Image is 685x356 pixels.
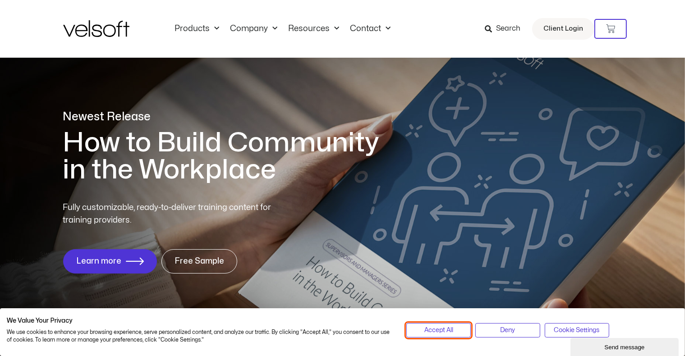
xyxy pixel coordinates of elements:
span: Learn more [76,257,121,266]
a: Client Login [532,18,594,40]
nav: Menu [170,24,396,34]
span: Search [496,23,520,35]
a: ResourcesMenu Toggle [283,24,345,34]
span: Deny [500,325,515,335]
p: We use cookies to enhance your browsing experience, serve personalized content, and analyze our t... [7,329,393,344]
button: Accept all cookies [406,323,471,338]
iframe: chat widget [570,336,680,356]
h2: We Value Your Privacy [7,317,393,325]
a: Search [485,21,527,37]
a: Learn more [63,249,157,274]
img: Velsoft Training Materials [63,20,129,37]
span: Free Sample [175,257,224,266]
p: Fully customizable, ready-to-deliver training content for training providers. [63,201,288,227]
button: Deny all cookies [475,323,540,338]
a: ProductsMenu Toggle [170,24,225,34]
a: Free Sample [161,249,237,274]
p: Newest Release [63,109,392,125]
a: CompanyMenu Toggle [225,24,283,34]
span: Accept All [424,325,453,335]
h1: How to Build Community in the Workplace [63,129,392,183]
a: ContactMenu Toggle [345,24,396,34]
span: Cookie Settings [554,325,600,335]
span: Client Login [543,23,583,35]
button: Adjust cookie preferences [545,323,609,338]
